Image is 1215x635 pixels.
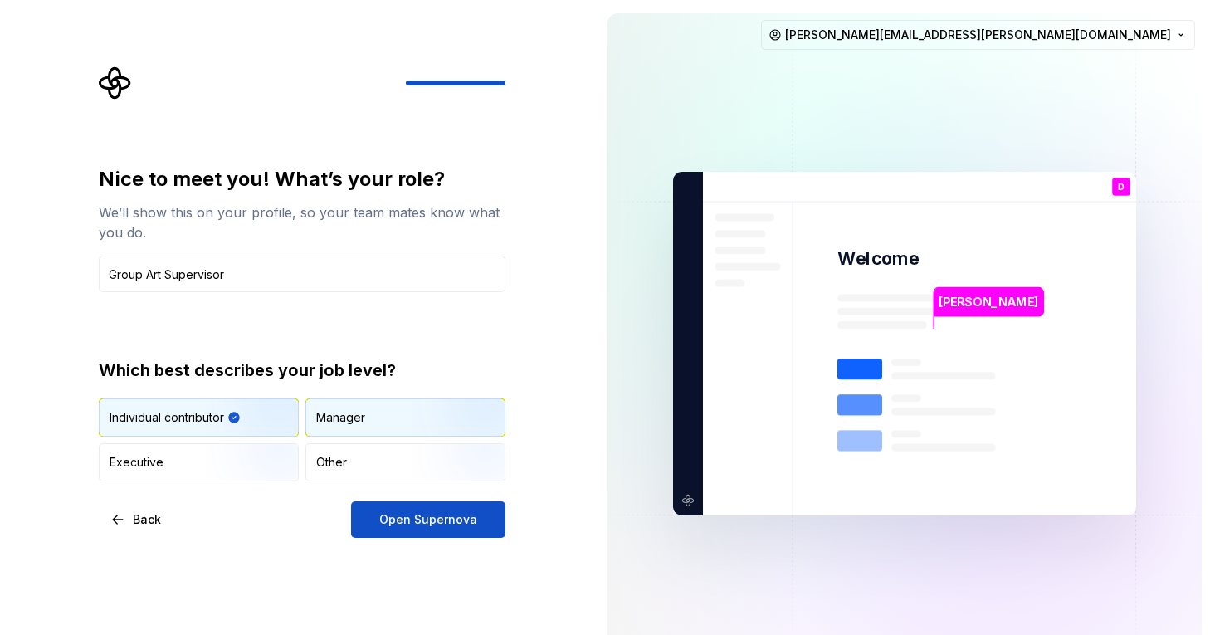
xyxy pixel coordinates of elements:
[316,409,365,426] div: Manager
[99,501,175,538] button: Back
[99,66,132,100] svg: Supernova Logo
[939,293,1038,311] p: [PERSON_NAME]
[1118,183,1125,192] p: D
[379,511,477,528] span: Open Supernova
[351,501,505,538] button: Open Supernova
[133,511,161,528] span: Back
[99,166,505,193] div: Nice to meet you! What’s your role?
[761,20,1195,50] button: [PERSON_NAME][EMAIL_ADDRESS][PERSON_NAME][DOMAIN_NAME]
[785,27,1171,43] span: [PERSON_NAME][EMAIL_ADDRESS][PERSON_NAME][DOMAIN_NAME]
[110,454,163,471] div: Executive
[837,247,919,271] p: Welcome
[316,454,347,471] div: Other
[99,203,505,242] div: We’ll show this on your profile, so your team mates know what you do.
[110,409,224,426] div: Individual contributor
[99,256,505,292] input: Job title
[99,359,505,382] div: Which best describes your job level?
